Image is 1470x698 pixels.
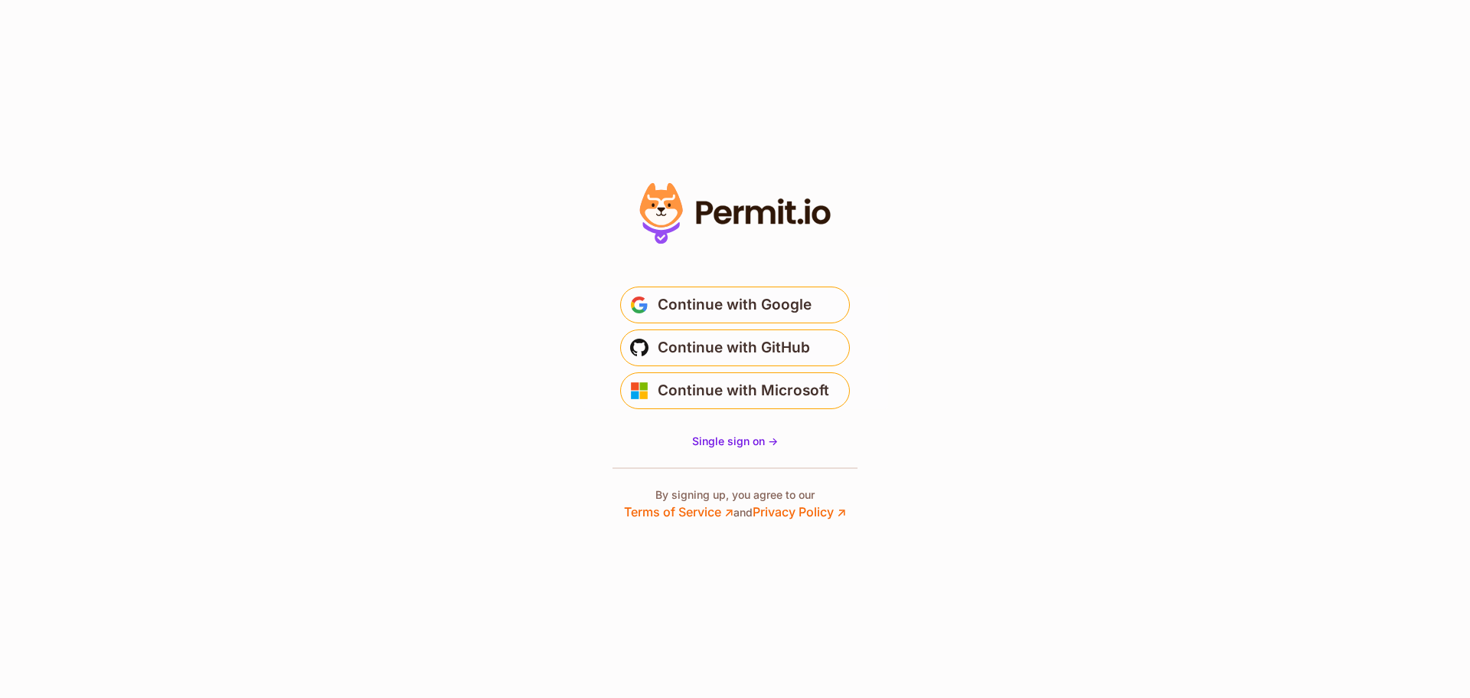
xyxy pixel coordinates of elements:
button: Continue with Google [620,287,850,323]
a: Terms of Service ↗ [624,504,733,519]
button: Continue with GitHub [620,329,850,366]
button: Continue with Microsoft [620,372,850,409]
span: Continue with GitHub [658,336,810,360]
span: Single sign on -> [692,434,778,447]
span: Continue with Microsoft [658,378,829,403]
span: Continue with Google [658,293,812,317]
p: By signing up, you agree to our and [624,487,846,521]
a: Single sign on -> [692,434,778,449]
a: Privacy Policy ↗ [753,504,846,519]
